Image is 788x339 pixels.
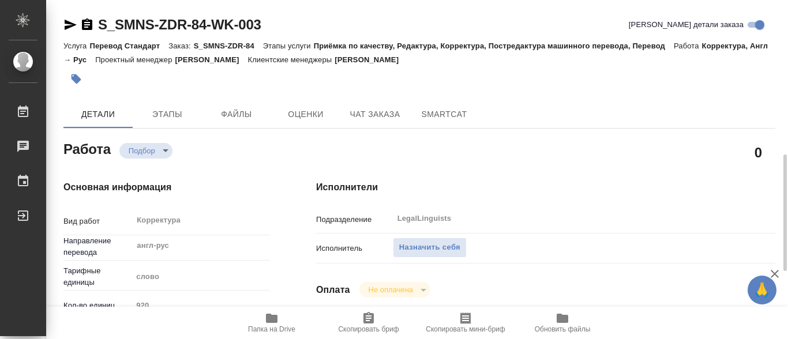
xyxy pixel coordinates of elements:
[132,297,270,314] input: Пустое поле
[335,55,407,64] p: [PERSON_NAME]
[63,216,132,227] p: Вид работ
[338,325,399,333] span: Скопировать бриф
[70,107,126,122] span: Детали
[359,282,430,297] div: Подбор
[417,307,514,339] button: Скопировать мини-бриф
[426,325,505,333] span: Скопировать мини-бриф
[263,42,314,50] p: Этапы услуги
[63,66,89,92] button: Добавить тэг
[63,180,270,194] h4: Основная информация
[399,241,460,254] span: Назначить себя
[316,214,393,225] p: Подразделение
[175,55,248,64] p: [PERSON_NAME]
[63,265,132,288] p: Тарифные единицы
[132,267,270,287] div: слово
[278,107,333,122] span: Оценки
[316,283,350,297] h4: Оплата
[223,307,320,339] button: Папка на Drive
[63,300,132,311] p: Кол-во единиц
[514,307,611,339] button: Обновить файлы
[535,325,591,333] span: Обновить файлы
[316,180,775,194] h4: Исполнители
[247,55,335,64] p: Клиентские менеджеры
[168,42,193,50] p: Заказ:
[393,238,467,258] button: Назначить себя
[119,143,172,159] div: Подбор
[755,142,762,162] h2: 0
[63,18,77,32] button: Скопировать ссылку для ЯМессенджера
[248,325,295,333] span: Папка на Drive
[674,42,702,50] p: Работа
[63,138,111,159] h2: Работа
[194,42,263,50] p: S_SMNS-ZDR-84
[140,107,195,122] span: Этапы
[209,107,264,122] span: Файлы
[80,18,94,32] button: Скопировать ссылку
[365,285,416,295] button: Не оплачена
[95,55,175,64] p: Проектный менеджер
[98,17,261,32] a: S_SMNS-ZDR-84-WK-003
[748,276,776,304] button: 🙏
[416,107,472,122] span: SmartCat
[314,42,674,50] p: Приёмка по качеству, Редактура, Корректура, Постредактура машинного перевода, Перевод
[752,278,772,302] span: 🙏
[347,107,403,122] span: Чат заказа
[320,307,417,339] button: Скопировать бриф
[63,42,89,50] p: Услуга
[629,19,744,31] span: [PERSON_NAME] детали заказа
[63,235,132,258] p: Направление перевода
[125,146,159,156] button: Подбор
[316,243,393,254] p: Исполнитель
[89,42,168,50] p: Перевод Стандарт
